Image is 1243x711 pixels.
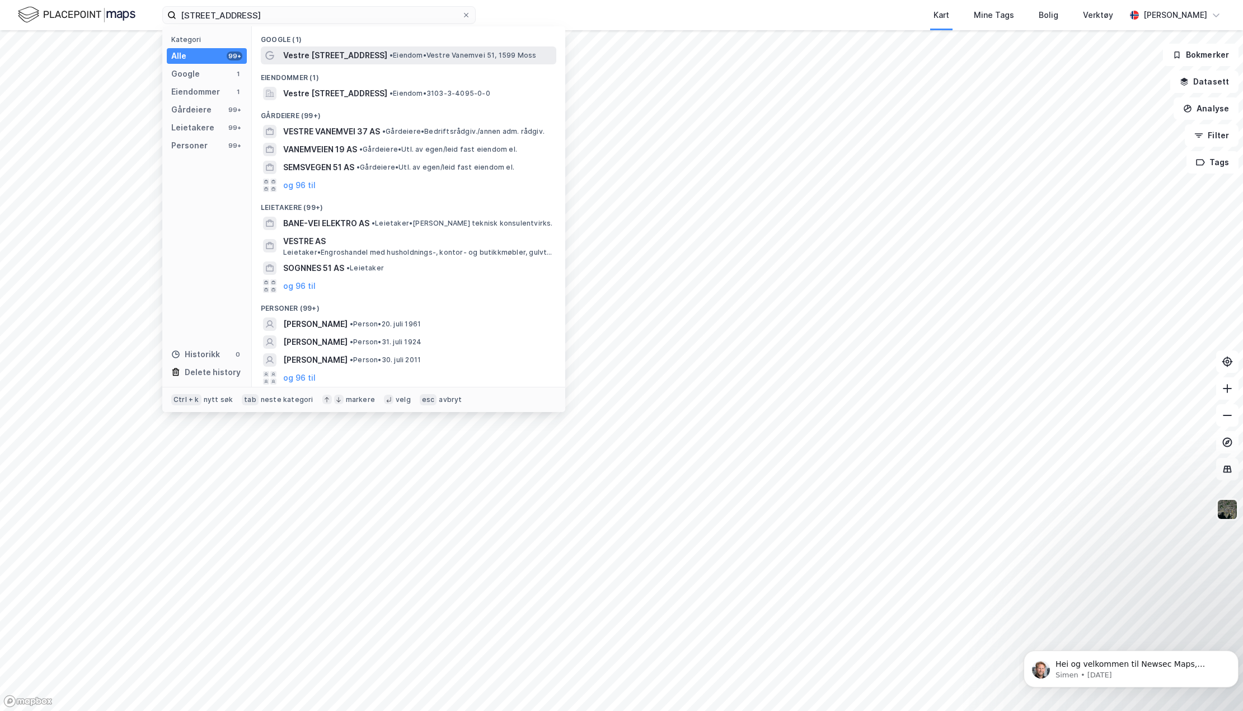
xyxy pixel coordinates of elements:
button: og 96 til [283,179,316,192]
button: og 96 til [283,371,316,385]
div: velg [396,395,411,404]
img: logo.f888ab2527a4732fd821a326f86c7f29.svg [18,5,135,25]
div: Verktøy [1083,8,1113,22]
div: 0 [233,350,242,359]
span: Person • 31. juli 1924 [350,338,421,347]
span: Gårdeiere • Bedriftsrådgiv./annen adm. rådgiv. [382,127,545,136]
span: VESTRE AS [283,235,552,248]
span: Gårdeiere • Utl. av egen/leid fast eiendom el. [359,145,517,154]
span: BANE-VEI ELEKTRO AS [283,217,369,230]
button: Filter [1185,124,1239,147]
div: Eiendommer (1) [252,64,565,85]
span: Person • 20. juli 1961 [350,320,421,329]
span: Person • 30. juli 2011 [350,355,421,364]
div: Personer (99+) [252,295,565,315]
span: VANEMVEIEN 19 AS [283,143,357,156]
div: Alle [171,49,186,63]
div: neste kategori [261,395,313,404]
span: • [359,145,363,153]
iframe: Intercom notifications message [1019,627,1243,705]
div: Kategori [171,35,247,44]
span: SEMSVEGEN 51 AS [283,161,354,174]
span: • [390,89,393,97]
div: Google (1) [252,26,565,46]
div: 99+ [227,52,242,60]
div: avbryt [439,395,462,404]
div: tab [242,394,259,405]
span: Leietaker [346,264,384,273]
div: Google [171,67,200,81]
div: Leietakere (99+) [252,194,565,214]
span: Eiendom • 3103-3-4095-0-0 [390,89,490,98]
span: Eiendom • Vestre Vanemvei 51, 1599 Moss [390,51,537,60]
input: Søk på adresse, matrikkel, gårdeiere, leietakere eller personer [176,7,462,24]
div: [PERSON_NAME] [1143,8,1207,22]
span: • [372,219,375,227]
span: Vestre [STREET_ADDRESS] [283,87,387,100]
div: 1 [233,87,242,96]
span: • [350,338,353,346]
span: Vestre [STREET_ADDRESS] [283,49,387,62]
div: Gårdeiere (99+) [252,102,565,123]
div: Personer [171,139,208,152]
span: • [346,264,350,272]
div: 99+ [227,105,242,114]
span: [PERSON_NAME] [283,353,348,367]
div: Leietakere [171,121,214,134]
div: Kart [934,8,949,22]
span: • [350,355,353,364]
div: nytt søk [204,395,233,404]
span: SOGNNES 51 AS [283,261,344,275]
div: Ctrl + k [171,394,201,405]
div: Eiendommer [171,85,220,99]
div: Mine Tags [974,8,1014,22]
span: • [350,320,353,328]
div: esc [420,394,437,405]
img: 9k= [1217,499,1238,520]
div: Historikk [171,348,220,361]
div: 99+ [227,141,242,150]
div: 1 [233,69,242,78]
div: Bolig [1039,8,1058,22]
span: [PERSON_NAME] [283,335,348,349]
span: Gårdeiere • Utl. av egen/leid fast eiendom el. [357,163,514,172]
a: Mapbox homepage [3,695,53,708]
span: VESTRE VANEMVEI 37 AS [283,125,380,138]
span: • [390,51,393,59]
div: 99+ [227,123,242,132]
span: Leietaker • Engroshandel med husholdnings-, kontor- og butikkmøbler, gulvtepper og belysningsutstyr [283,248,554,257]
button: Analyse [1174,97,1239,120]
button: Datasett [1170,71,1239,93]
span: • [357,163,360,171]
button: Tags [1186,151,1239,174]
button: Bokmerker [1163,44,1239,66]
span: • [382,127,386,135]
div: markere [346,395,375,404]
div: Gårdeiere [171,103,212,116]
div: Delete history [185,366,241,379]
span: [PERSON_NAME] [283,317,348,331]
button: og 96 til [283,279,316,293]
span: Leietaker • [PERSON_NAME] teknisk konsulentvirks. [372,219,553,228]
